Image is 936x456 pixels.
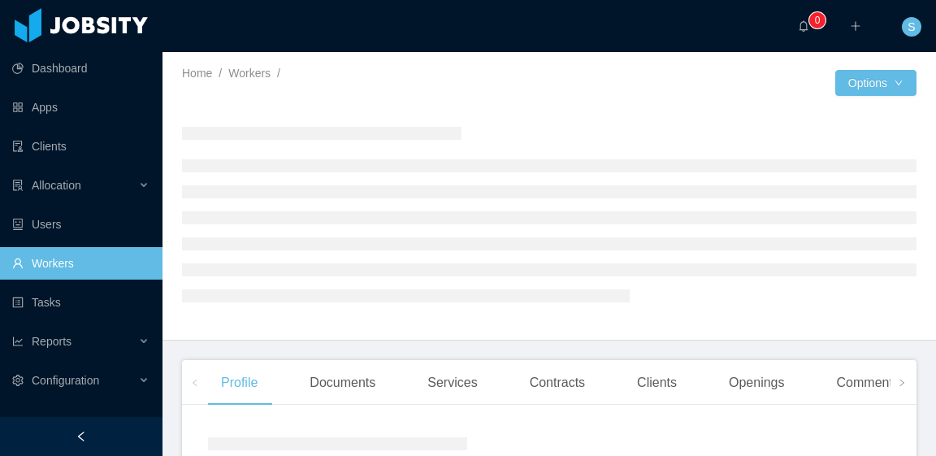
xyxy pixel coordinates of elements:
span: Reports [32,335,71,348]
span: Configuration [32,374,99,387]
i: icon: right [898,379,906,387]
span: / [277,67,280,80]
a: Workers [228,67,271,80]
a: icon: pie-chartDashboard [12,52,149,85]
i: icon: line-chart [12,336,24,347]
a: Home [182,67,212,80]
div: Services [414,360,490,406]
a: icon: profileTasks [12,286,149,319]
div: Profile [208,360,271,406]
button: Optionsicon: down [835,70,916,96]
a: icon: appstoreApps [12,91,149,124]
a: icon: auditClients [12,130,149,163]
div: Contracts [517,360,598,406]
div: Clients [624,360,690,406]
div: Openings [716,360,798,406]
span: / [219,67,222,80]
i: icon: bell [798,20,809,32]
a: icon: userWorkers [12,247,149,280]
div: Documents [297,360,388,406]
i: icon: setting [12,375,24,386]
a: icon: robotUsers [12,208,149,241]
i: icon: left [191,379,199,387]
i: icon: solution [12,180,24,191]
span: S [908,17,915,37]
sup: 0 [809,12,825,28]
div: Comments [824,360,912,406]
span: Allocation [32,179,81,192]
i: icon: plus [850,20,861,32]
